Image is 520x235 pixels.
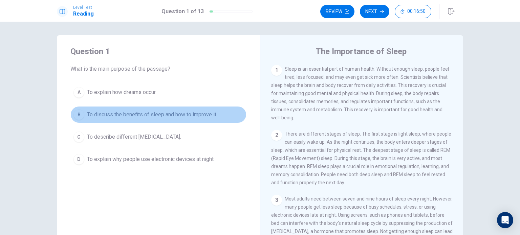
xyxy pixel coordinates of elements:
[70,151,246,168] button: DTo explain why people use electronic devices at night.
[395,5,431,18] button: 00:16:50
[73,5,94,10] span: Level Test
[161,7,204,16] h1: Question 1 of 13
[271,66,449,120] span: Sleep is an essential part of human health. Without enough sleep, people feel tired, less focused...
[320,5,354,18] button: Review
[316,46,407,57] h4: The Importance of Sleep
[87,133,181,141] span: To describe different [MEDICAL_DATA].
[87,111,217,119] span: To discuss the benefits of sleep and how to improve it.
[73,87,84,98] div: A
[73,109,84,120] div: B
[87,155,215,163] span: To explain why people use electronic devices at night.
[360,5,389,18] button: Next
[73,154,84,165] div: D
[271,65,282,76] div: 1
[73,10,94,18] h1: Reading
[70,84,246,101] button: ATo explain how dreams occur.
[407,9,426,14] span: 00:16:50
[271,130,282,141] div: 2
[271,195,282,206] div: 3
[87,88,156,96] span: To explain how dreams occur.
[70,128,246,145] button: CTo describe different [MEDICAL_DATA].
[497,212,513,228] div: Open Intercom Messenger
[73,132,84,142] div: C
[70,65,246,73] span: What is the main purpose of the passage?
[70,46,246,57] h4: Question 1
[70,106,246,123] button: BTo discuss the benefits of sleep and how to improve it.
[271,131,451,185] span: There are different stages of sleep. The first stage is light sleep, where people can easily wake...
